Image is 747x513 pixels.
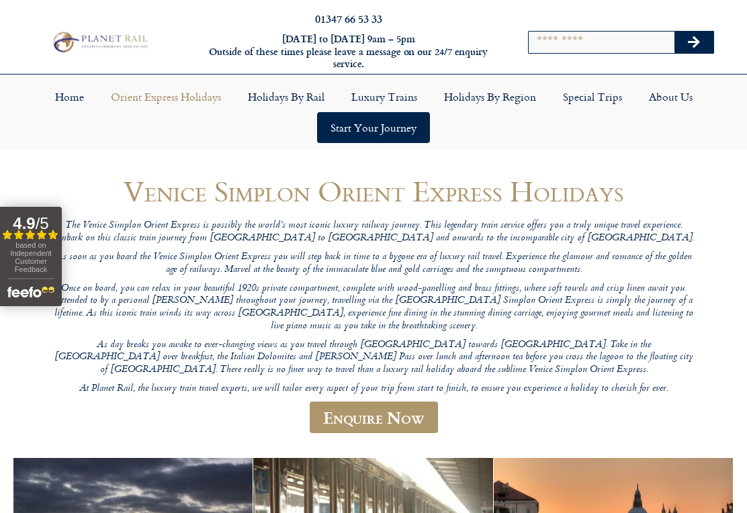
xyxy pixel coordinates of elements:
[635,81,706,112] a: About Us
[51,383,696,395] p: At Planet Rail, the luxury train travel experts, we will tailor every aspect of your trip from st...
[550,81,635,112] a: Special Trips
[97,81,234,112] a: Orient Express Holidays
[42,81,97,112] a: Home
[51,175,696,207] h1: Venice Simplon Orient Express Holidays
[7,81,740,143] nav: Menu
[234,81,338,112] a: Holidays by Rail
[338,81,431,112] a: Luxury Trains
[51,220,696,244] p: The Venice Simplon Orient Express is possibly the world’s most iconic luxury railway journey. Thi...
[431,81,550,112] a: Holidays by Region
[315,11,382,26] a: 01347 66 53 33
[310,402,438,433] a: Enquire Now
[51,251,696,276] p: As soon as you board the Venice Simplon Orient Express you will step back in time to a bygone era...
[317,112,430,143] a: Start your Journey
[51,339,696,377] p: As day breaks you awake to ever-changing views as you travel through [GEOGRAPHIC_DATA] towards [G...
[51,283,696,333] p: Once on board, you can relax in your beautiful 1920s private compartment, complete with wood-pane...
[203,33,495,71] h6: [DATE] to [DATE] 9am – 5pm Outside of these times please leave a message on our 24/7 enquiry serv...
[49,30,150,54] img: Planet Rail Train Holidays Logo
[674,32,713,53] button: Search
